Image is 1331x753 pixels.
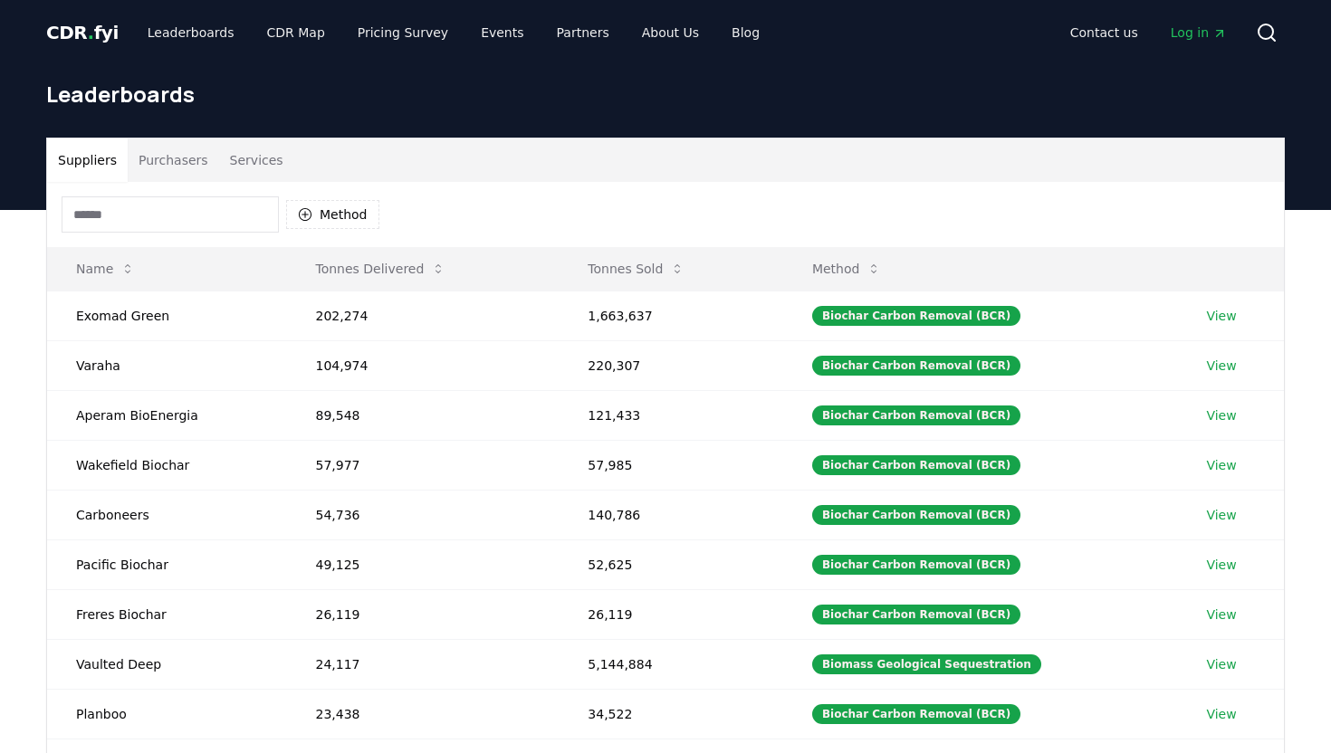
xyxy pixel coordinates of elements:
[812,555,1020,575] div: Biochar Carbon Removal (BCR)
[812,605,1020,624] div: Biochar Carbon Removal (BCR)
[812,405,1020,425] div: Biochar Carbon Removal (BCR)
[559,440,783,490] td: 57,985
[812,654,1041,674] div: Biomass Geological Sequestration
[47,490,286,539] td: Carboneers
[46,20,119,45] a: CDR.fyi
[812,704,1020,724] div: Biochar Carbon Removal (BCR)
[47,589,286,639] td: Freres Biochar
[286,689,559,739] td: 23,438
[1206,406,1236,424] a: View
[559,340,783,390] td: 220,307
[559,689,783,739] td: 34,522
[62,251,149,287] button: Name
[717,16,774,49] a: Blog
[88,22,94,43] span: .
[286,291,559,340] td: 202,274
[253,16,340,49] a: CDR Map
[466,16,538,49] a: Events
[812,455,1020,475] div: Biochar Carbon Removal (BCR)
[286,639,559,689] td: 24,117
[573,251,699,287] button: Tonnes Sold
[1206,556,1236,574] a: View
[47,340,286,390] td: Varaha
[1206,357,1236,375] a: View
[812,306,1020,326] div: Biochar Carbon Removal (BCR)
[559,639,783,689] td: 5,144,884
[46,80,1285,109] h1: Leaderboards
[559,490,783,539] td: 140,786
[1206,705,1236,723] a: View
[559,390,783,440] td: 121,433
[812,505,1020,525] div: Biochar Carbon Removal (BCR)
[559,291,783,340] td: 1,663,637
[1056,16,1241,49] nav: Main
[286,539,559,589] td: 49,125
[133,16,249,49] a: Leaderboards
[542,16,624,49] a: Partners
[286,490,559,539] td: 54,736
[286,200,379,229] button: Method
[47,639,286,689] td: Vaulted Deep
[1206,456,1236,474] a: View
[47,689,286,739] td: Planboo
[559,539,783,589] td: 52,625
[46,22,119,43] span: CDR fyi
[798,251,896,287] button: Method
[559,589,783,639] td: 26,119
[1056,16,1153,49] a: Contact us
[1206,307,1236,325] a: View
[133,16,774,49] nav: Main
[47,138,128,182] button: Suppliers
[286,340,559,390] td: 104,974
[627,16,713,49] a: About Us
[343,16,463,49] a: Pricing Survey
[47,390,286,440] td: Aperam BioEnergia
[47,291,286,340] td: Exomad Green
[1206,605,1236,624] a: View
[1206,655,1236,673] a: View
[301,251,460,287] button: Tonnes Delivered
[286,589,559,639] td: 26,119
[1156,16,1241,49] a: Log in
[219,138,294,182] button: Services
[1206,506,1236,524] a: View
[47,539,286,589] td: Pacific Biochar
[286,440,559,490] td: 57,977
[1171,24,1227,42] span: Log in
[128,138,219,182] button: Purchasers
[47,440,286,490] td: Wakefield Biochar
[812,356,1020,376] div: Biochar Carbon Removal (BCR)
[286,390,559,440] td: 89,548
